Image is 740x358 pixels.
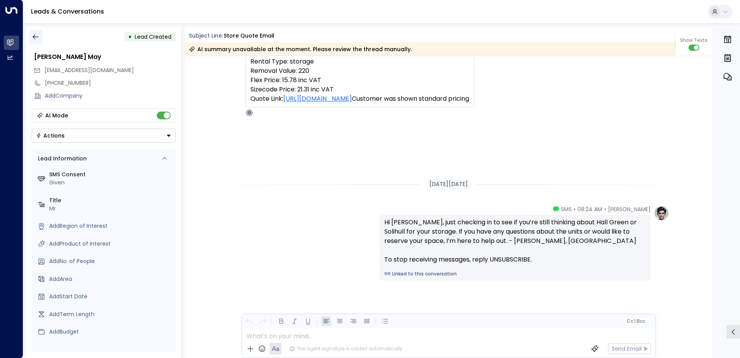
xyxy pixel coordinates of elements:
label: SMS Consent [49,170,173,179]
div: AI Mode [45,112,68,119]
div: [DATE][DATE] [426,179,471,190]
span: ssrr.p12@gmail.com [45,66,134,74]
div: Mr [49,205,173,213]
a: Leads & Conversations [31,7,104,16]
img: profile-logo.png [654,205,669,221]
span: SMS [561,205,572,213]
div: AddTerm Length [49,310,173,318]
a: Linked to this conversation [384,270,646,277]
div: Given [49,179,173,187]
button: Undo [244,317,254,326]
div: [PERSON_NAME] May [34,52,176,62]
span: Show Texts [680,37,707,44]
span: 08:24 AM [577,205,602,213]
div: AddProduct of Interest [49,240,173,248]
div: [PHONE_NUMBER] [45,79,176,87]
div: AddRegion of Interest [49,222,173,230]
span: Lead Created [135,33,171,41]
span: [PERSON_NAME] [608,205,651,213]
button: Cc|Bcc [623,318,648,325]
button: Actions [32,129,176,143]
div: AddStart Date [49,293,173,301]
label: Source [49,346,173,354]
div: AddNo. of People [49,257,173,265]
a: [URL][DOMAIN_NAME] [283,94,352,103]
div: Lead Information [35,155,87,163]
span: Cc Bcc [626,318,645,324]
div: O [245,109,253,117]
span: [EMAIL_ADDRESS][DOMAIN_NAME] [45,66,134,74]
span: • [574,205,576,213]
div: AI summary unavailable at the moment. Please review the thread manually. [189,45,412,53]
div: AddArea [49,275,173,283]
div: AddBudget [49,328,173,336]
div: AddCompany [45,92,176,100]
div: • [128,30,132,44]
div: Button group with a nested menu [32,129,176,143]
div: The agent signature is added automatically [289,345,403,352]
span: Subject Line: [189,32,223,40]
div: Actions [36,132,65,139]
button: Redo [258,317,267,326]
span: | [634,318,636,324]
div: Store Quote Email [224,32,274,40]
label: Title [49,196,173,205]
div: Hi [PERSON_NAME], just checking in to see if you’re still thinking about Hall Green or Solihull f... [384,218,646,264]
span: • [604,205,606,213]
